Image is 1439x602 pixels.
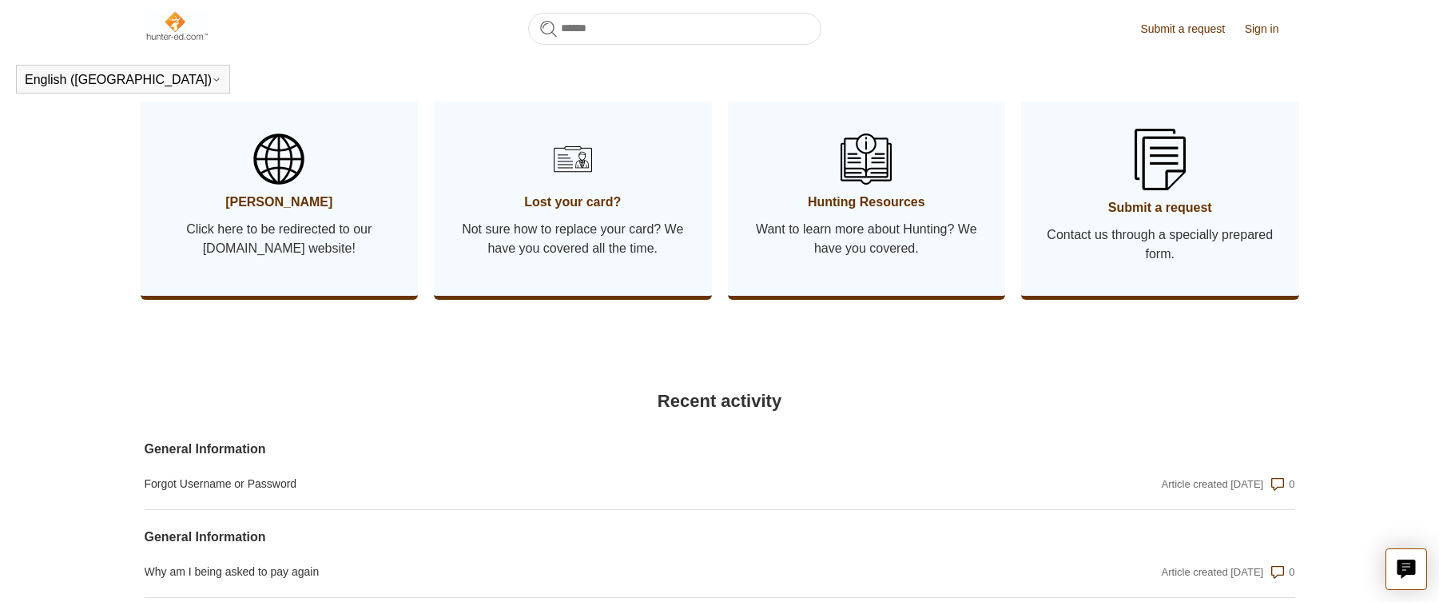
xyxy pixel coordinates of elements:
span: Want to learn more about Hunting? We have you covered. [752,220,982,258]
img: 01HZPCYSH6ZB6VTWVB6HCD0F6B [547,134,598,185]
div: Article created [DATE] [1162,564,1264,580]
input: Search [528,13,821,45]
a: Lost your card? Not sure how to replace your card? We have you covered all the time. [434,97,712,296]
span: Submit a request [1045,198,1275,217]
span: Hunting Resources [752,193,982,212]
span: [PERSON_NAME] [165,193,395,212]
a: Submit a request Contact us through a specially prepared form. [1021,97,1299,296]
button: English ([GEOGRAPHIC_DATA]) [25,73,221,87]
a: Hunting Resources Want to learn more about Hunting? We have you covered. [728,97,1006,296]
h2: Recent activity [145,388,1295,414]
a: Submit a request [1140,21,1241,38]
img: 01HZPCYSSKB2GCFG1V3YA1JVB9 [1135,129,1186,190]
span: Lost your card? [458,193,688,212]
div: Article created [DATE] [1162,476,1264,492]
img: Hunter-Ed Help Center home page [145,10,209,42]
a: General Information [145,528,950,547]
a: Forgot Username or Password [145,476,950,492]
img: 01HZPCYSBW5AHTQ31RY2D2VRJS [253,134,304,185]
a: [PERSON_NAME] Click here to be redirected to our [DOMAIN_NAME] website! [141,97,419,296]
button: Live chat [1385,548,1427,590]
a: Why am I being asked to pay again [145,564,950,580]
span: Click here to be redirected to our [DOMAIN_NAME] website! [165,220,395,258]
a: General Information [145,440,950,459]
span: Contact us through a specially prepared form. [1045,225,1275,264]
span: Not sure how to replace your card? We have you covered all the time. [458,220,688,258]
a: Sign in [1245,21,1295,38]
img: 01HZPCYSN9AJKKHAEXNV8VQ106 [841,134,892,185]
